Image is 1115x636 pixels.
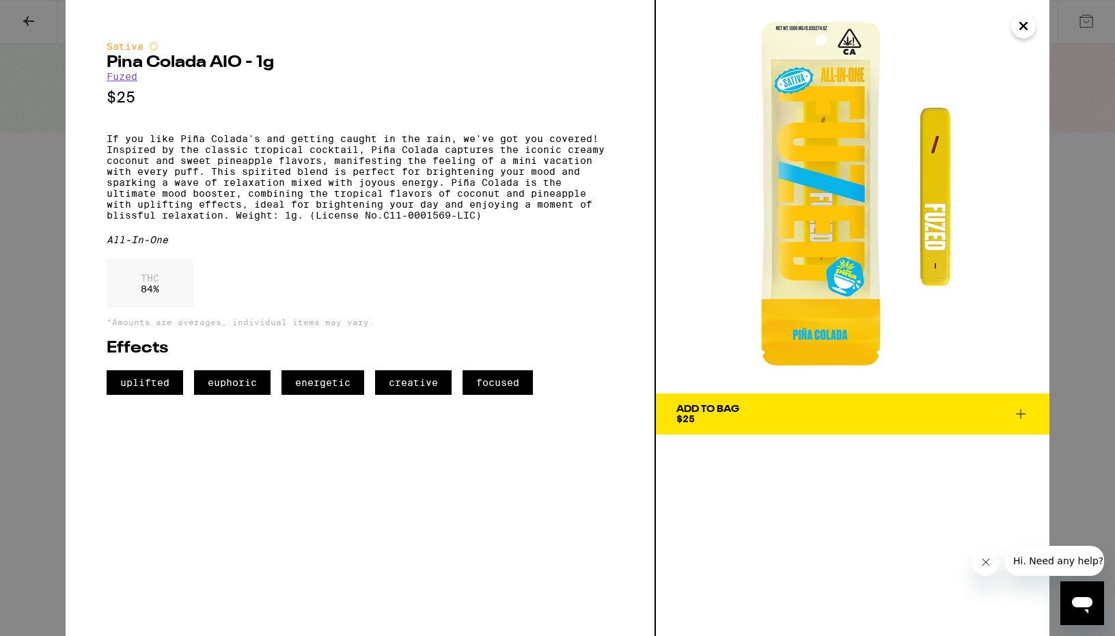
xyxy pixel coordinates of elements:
button: Add To Bag$25 [656,393,1049,434]
span: uplifted [107,370,183,395]
a: Fuzed [107,71,137,82]
img: sativaColor.svg [148,41,159,52]
p: If you like Piña Colada's and getting caught in the rain, we've got you covered! Inspired by the ... [107,133,614,221]
div: 84 % [107,259,193,308]
h2: Pina Colada AIO - 1g [107,55,614,71]
iframe: Button to launch messaging window [1060,581,1104,625]
span: energetic [281,370,364,395]
button: Close [1011,14,1036,38]
h2: Effects [107,340,614,357]
span: euphoric [194,370,271,395]
iframe: Message from company [1005,546,1104,576]
div: Add To Bag [676,404,739,414]
p: $25 [107,89,614,106]
p: THC [141,273,159,284]
div: Sativa [107,41,614,52]
div: All-In-One [107,234,614,245]
p: *Amounts are averages, individual items may vary. [107,318,614,327]
span: creative [375,370,452,395]
iframe: Close message [972,549,1000,576]
span: $25 [676,413,695,424]
span: focused [463,370,533,395]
